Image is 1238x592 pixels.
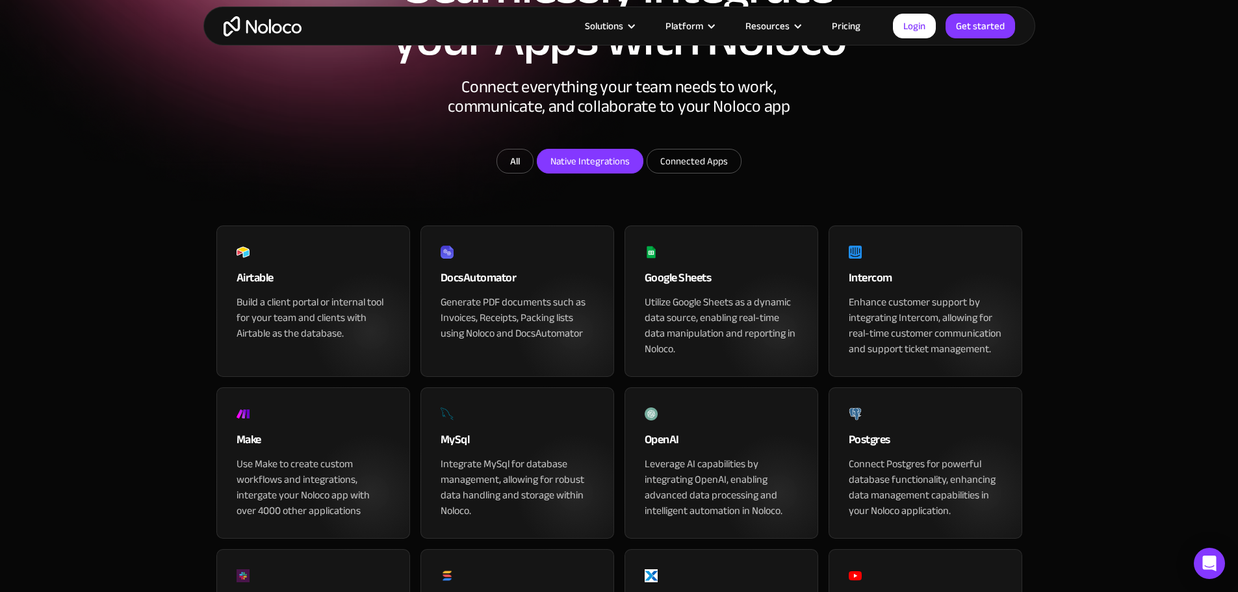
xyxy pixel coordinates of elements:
a: All [496,149,534,174]
div: Solutions [585,18,623,34]
div: OpenAI [645,430,798,456]
a: OpenAILeverage AI capabilities by integrating OpenAI, enabling advanced data processing and intel... [625,387,818,539]
div: Generate PDF documents such as Invoices, Receipts, Packing lists using Noloco and DocsAutomator [441,294,594,341]
a: AirtableBuild a client portal or internal tool for your team and clients with Airtable as the dat... [216,225,410,377]
a: home [224,16,302,36]
div: Utilize Google Sheets as a dynamic data source, enabling real-time data manipulation and reportin... [645,294,798,357]
div: Solutions [569,18,649,34]
div: Integrate MySql for database management, allowing for robust data handling and storage within Nol... [441,456,594,519]
div: Google Sheets [645,268,798,294]
form: Email Form [359,149,879,177]
div: DocsAutomator [441,268,594,294]
div: Connect everything your team needs to work, communicate, and collaborate to your Noloco app [424,77,814,149]
a: Get started [946,14,1015,38]
div: MySql [441,430,594,456]
div: Intercom [849,268,1002,294]
div: Enhance customer support by integrating Intercom, allowing for real-time customer communication a... [849,294,1002,357]
div: Platform [665,18,703,34]
a: DocsAutomatorGenerate PDF documents such as Invoices, Receipts, Packing lists using Noloco and Do... [420,225,614,377]
div: Make [237,430,390,456]
a: MakeUse Make to create custom workflows and integrations, intergate your Noloco app with over 400... [216,387,410,539]
div: Airtable [237,268,390,294]
div: Resources [745,18,790,34]
a: IntercomEnhance customer support by integrating Intercom, allowing for real-time customer communi... [829,225,1022,377]
a: MySqlIntegrate MySql for database management, allowing for robust data handling and storage withi... [420,387,614,539]
a: PostgresConnect Postgres for powerful database functionality, enhancing data management capabilit... [829,387,1022,539]
div: Leverage AI capabilities by integrating OpenAI, enabling advanced data processing and intelligent... [645,456,798,519]
div: Build a client portal or internal tool for your team and clients with Airtable as the database. [237,294,390,341]
div: Open Intercom Messenger [1194,548,1225,579]
a: Login [893,14,936,38]
div: Resources [729,18,816,34]
a: Google SheetsUtilize Google Sheets as a dynamic data source, enabling real-time data manipulation... [625,225,818,377]
a: Pricing [816,18,877,34]
div: Connect Postgres for powerful database functionality, enhancing data management capabilities in y... [849,456,1002,519]
div: Use Make to create custom workflows and integrations, intergate your Noloco app with over 4000 ot... [237,456,390,519]
div: Platform [649,18,729,34]
div: Postgres [849,430,1002,456]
